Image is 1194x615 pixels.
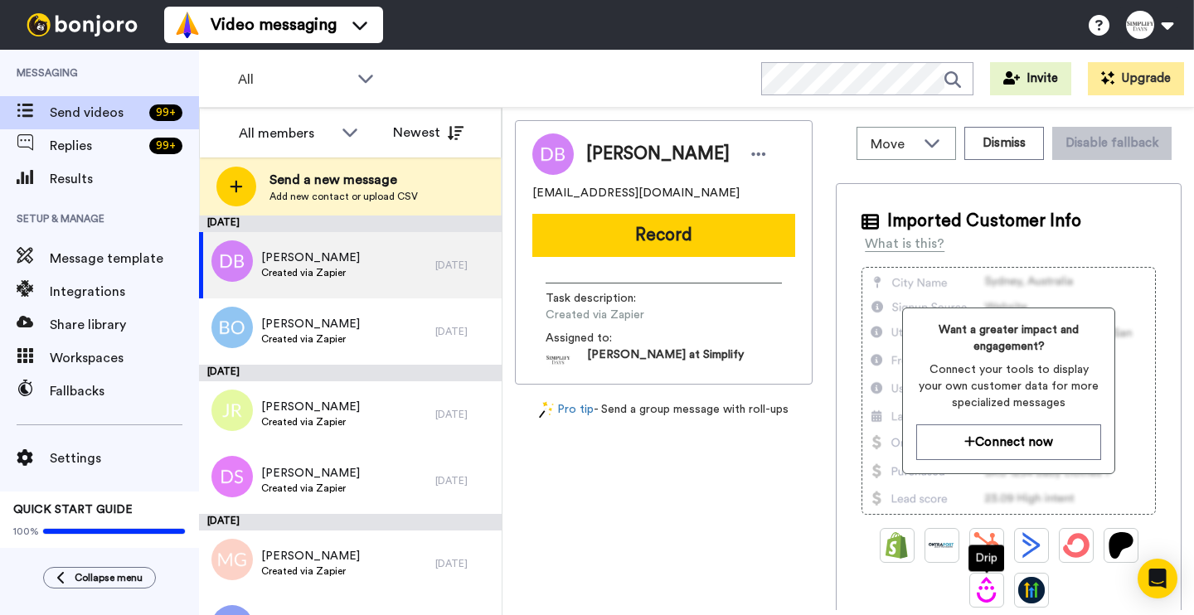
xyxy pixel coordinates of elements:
span: Send a new message [269,170,418,190]
span: Integrations [50,282,199,302]
span: [PERSON_NAME] [586,142,730,167]
img: bj-logo-header-white.svg [20,13,144,36]
button: Newest [381,116,476,149]
div: [DATE] [199,215,502,232]
span: 100% [13,525,39,538]
img: mg.png [211,539,253,580]
span: Move [871,134,915,154]
img: ActiveCampaign [1018,532,1045,559]
span: Created via Zapier [261,482,360,495]
div: All members [239,123,333,143]
span: [PERSON_NAME] [261,316,360,332]
img: Hubspot [973,532,1000,559]
img: Drip [973,577,1000,603]
span: [PERSON_NAME] [261,548,360,564]
span: Created via Zapier [261,564,360,578]
span: QUICK START GUIDE [13,504,133,516]
div: 99 + [149,104,182,121]
span: Imported Customer Info [887,209,1081,234]
button: Collapse menu [43,567,156,588]
span: [PERSON_NAME] [261,465,360,482]
span: Want a greater impact and engagement? [916,322,1101,355]
span: Message template [50,249,199,269]
span: Add new contact or upload CSV [269,190,418,203]
span: [PERSON_NAME] [261,399,360,415]
span: Collapse menu [75,571,143,584]
div: [DATE] [199,514,502,530]
div: [DATE] [435,557,493,570]
img: vm-color.svg [174,12,201,38]
img: GoHighLevel [1018,577,1045,603]
button: Disable fallback [1052,127,1172,160]
span: Replies [50,136,143,156]
div: [DATE] [199,365,502,381]
div: [DATE] [435,325,493,338]
span: [EMAIL_ADDRESS][DOMAIN_NAME] [532,185,740,201]
div: - Send a group message with roll-ups [515,401,813,419]
button: Upgrade [1088,62,1184,95]
span: [PERSON_NAME] at Simplify [587,346,744,371]
div: What is this? [865,234,944,254]
img: bo.png [211,307,253,348]
span: Share library [50,315,199,335]
span: Created via Zapier [546,307,703,323]
button: Invite [990,62,1071,95]
img: db.png [211,240,253,282]
div: Drip [968,545,1004,571]
span: Connect your tools to display your own customer data for more specialized messages [916,361,1101,411]
span: Video messaging [211,13,337,36]
button: Connect now [916,424,1101,460]
span: All [238,70,349,90]
div: [DATE] [435,259,493,272]
span: Assigned to: [546,330,662,346]
img: Image of Danielle Bourgon [532,133,574,175]
img: ConvertKit [1063,532,1090,559]
img: ds.png [211,456,253,497]
a: Pro tip [539,401,594,419]
span: [PERSON_NAME] [261,249,360,266]
button: Record [532,214,795,257]
div: 99 + [149,138,182,154]
img: jr.png [211,390,253,431]
span: Task description : [546,290,662,307]
span: Settings [50,448,199,468]
button: Dismiss [964,127,1044,160]
span: Fallbacks [50,381,199,401]
div: [DATE] [435,474,493,487]
img: Patreon [1108,532,1134,559]
div: Open Intercom Messenger [1138,559,1177,598]
span: Created via Zapier [261,332,360,346]
span: Created via Zapier [261,415,360,429]
span: Results [50,169,199,189]
img: Shopify [884,532,910,559]
img: Ontraport [929,532,955,559]
span: Workspaces [50,348,199,368]
span: Created via Zapier [261,266,360,279]
span: Send videos [50,103,143,123]
img: d68a98d3-f47b-4afc-a0d4-3a8438d4301f-1535983152.jpg [546,346,570,371]
div: [DATE] [435,408,493,421]
img: magic-wand.svg [539,401,554,419]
